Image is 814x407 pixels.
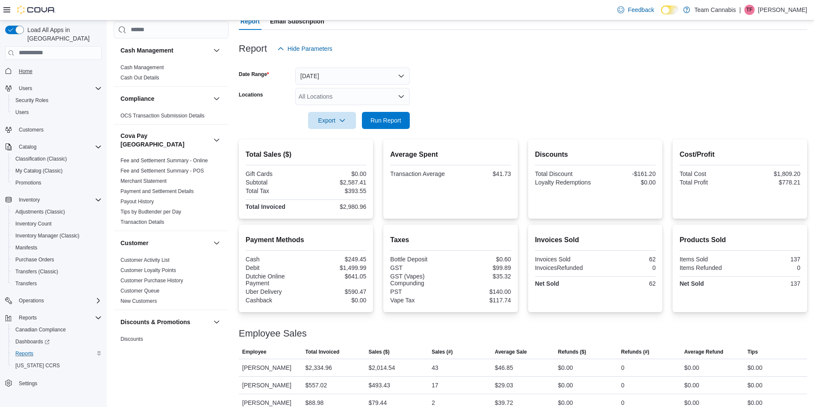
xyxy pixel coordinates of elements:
[12,266,102,277] span: Transfers (Classic)
[120,112,205,119] span: OCS Transaction Submission Details
[120,94,154,103] h3: Compliance
[212,317,222,327] button: Discounts & Promotions
[747,380,762,390] div: $0.00
[212,238,222,248] button: Customer
[597,256,655,263] div: 62
[535,170,594,177] div: Total Discount
[390,170,449,177] div: Transaction Average
[19,297,44,304] span: Operations
[398,93,405,100] button: Open list of options
[679,235,800,245] h2: Products Sold
[120,257,170,264] span: Customer Activity List
[120,113,205,119] a: OCS Transaction Submission Details
[9,324,105,336] button: Canadian Compliance
[15,97,48,104] span: Security Roles
[308,288,366,295] div: $590.47
[390,149,511,160] h2: Average Spent
[12,278,102,289] span: Transfers
[558,363,573,373] div: $0.00
[15,109,29,116] span: Users
[114,155,229,231] div: Cova Pay [GEOGRAPHIC_DATA]
[12,154,71,164] a: Classification (Classic)
[742,170,800,177] div: $1,809.20
[114,255,229,310] div: Customer
[239,44,267,54] h3: Report
[120,75,159,81] a: Cash Out Details
[9,106,105,118] button: Users
[747,348,758,355] span: Tips
[120,318,210,326] button: Discounts & Promotions
[246,297,304,304] div: Cashback
[120,188,194,194] a: Payment and Settlement Details
[432,348,453,355] span: Sales (#)
[15,66,36,76] a: Home
[362,112,410,129] button: Run Report
[535,264,594,271] div: InvoicesRefunded
[12,278,40,289] a: Transfers
[274,40,336,57] button: Hide Parameters
[12,348,102,359] span: Reports
[368,380,390,390] div: $493.43
[120,336,143,342] a: Discounts
[120,239,148,247] h3: Customer
[15,280,37,287] span: Transfers
[308,256,366,263] div: $249.45
[12,166,66,176] a: My Catalog (Classic)
[12,266,62,277] a: Transfers (Classic)
[535,256,594,263] div: Invoices Sold
[453,288,511,295] div: $140.00
[15,66,102,76] span: Home
[270,13,324,30] span: Email Subscription
[684,380,699,390] div: $0.00
[12,95,102,105] span: Security Roles
[744,5,755,15] div: Tom Finnigan
[15,338,50,345] span: Dashboards
[246,179,304,186] div: Subtotal
[295,67,410,85] button: [DATE]
[15,378,41,389] a: Settings
[120,198,154,205] span: Payout History
[15,220,52,227] span: Inventory Count
[739,5,741,15] p: |
[742,280,800,287] div: 137
[742,256,800,263] div: 137
[758,5,807,15] p: [PERSON_NAME]
[15,142,40,152] button: Catalog
[306,380,327,390] div: $557.02
[9,254,105,266] button: Purchase Orders
[120,219,164,225] span: Transaction Details
[308,179,366,186] div: $2,587.41
[239,91,263,98] label: Locations
[9,360,105,372] button: [US_STATE] CCRS
[12,231,83,241] a: Inventory Manager (Classic)
[597,170,655,177] div: -$161.20
[242,348,267,355] span: Employee
[246,187,304,194] div: Total Tax
[390,288,449,295] div: PST
[120,209,181,215] a: Tips by Budtender per Day
[120,267,176,274] span: Customer Loyalty Points
[120,298,157,304] a: New Customers
[15,232,79,239] span: Inventory Manager (Classic)
[9,165,105,177] button: My Catalog (Classic)
[120,94,210,103] button: Compliance
[15,195,43,205] button: Inventory
[241,13,260,30] span: Report
[15,313,40,323] button: Reports
[453,297,511,304] div: $117.74
[246,203,285,210] strong: Total Invoiced
[246,256,304,263] div: Cash
[495,348,527,355] span: Average Sale
[12,207,102,217] span: Adjustments (Classic)
[12,178,45,188] a: Promotions
[453,273,511,280] div: $35.32
[747,363,762,373] div: $0.00
[368,363,395,373] div: $2,014.54
[12,325,69,335] a: Canadian Compliance
[120,178,167,184] span: Merchant Statement
[390,273,449,287] div: GST (Vapes) Compunding
[120,167,204,174] span: Fee and Settlement Summary - POS
[15,155,67,162] span: Classification (Classic)
[15,195,102,205] span: Inventory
